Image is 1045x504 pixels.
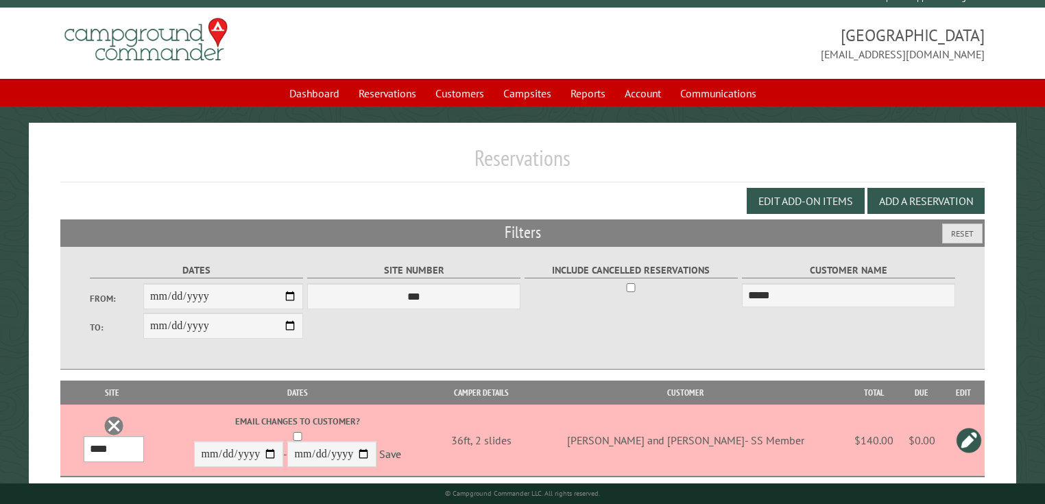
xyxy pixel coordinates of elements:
[281,80,348,106] a: Dashboard
[350,80,424,106] a: Reservations
[942,224,983,243] button: Reset
[307,263,520,278] label: Site Number
[159,415,436,428] label: Email changes to customer?
[672,80,765,106] a: Communications
[60,13,232,67] img: Campground Commander
[846,405,901,477] td: $140.00
[445,489,600,498] small: © Campground Commander LLC. All rights reserved.
[901,405,942,477] td: $0.00
[616,80,669,106] a: Account
[379,448,401,461] a: Save
[90,263,303,278] label: Dates
[525,405,846,477] td: [PERSON_NAME] and [PERSON_NAME]- SS Member
[60,219,985,245] h2: Filters
[157,381,438,405] th: Dates
[104,416,124,436] a: Delete this reservation
[522,24,985,62] span: [GEOGRAPHIC_DATA] [EMAIL_ADDRESS][DOMAIN_NAME]
[90,321,143,334] label: To:
[439,405,525,477] td: 36ft, 2 slides
[525,381,846,405] th: Customer
[495,80,560,106] a: Campsites
[562,80,614,106] a: Reports
[742,263,955,278] label: Customer Name
[67,381,158,405] th: Site
[943,381,985,405] th: Edit
[427,80,492,106] a: Customers
[60,145,985,182] h1: Reservations
[90,292,143,305] label: From:
[525,263,738,278] label: Include Cancelled Reservations
[747,188,865,214] button: Edit Add-on Items
[159,415,436,470] div: -
[846,381,901,405] th: Total
[901,381,942,405] th: Due
[439,381,525,405] th: Camper Details
[867,188,985,214] button: Add a Reservation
